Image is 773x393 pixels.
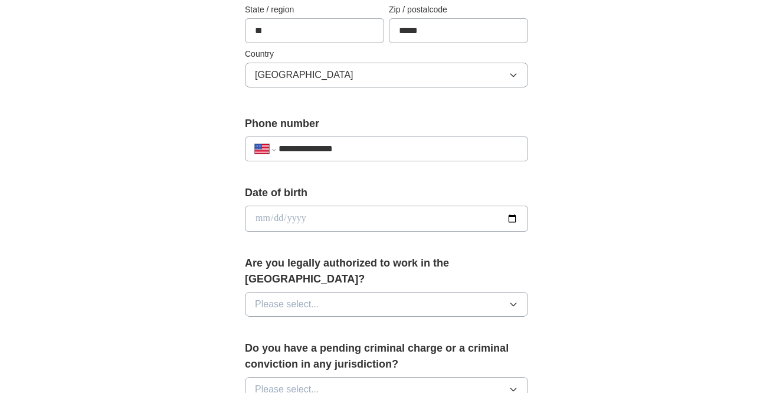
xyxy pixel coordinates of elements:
label: Do you have a pending criminal charge or a criminal conviction in any jurisdiction? [245,340,528,372]
label: Date of birth [245,185,528,201]
label: Are you legally authorized to work in the [GEOGRAPHIC_DATA]? [245,255,528,287]
span: [GEOGRAPHIC_DATA] [255,68,353,82]
label: State / region [245,4,384,16]
button: [GEOGRAPHIC_DATA] [245,63,528,87]
button: Please select... [245,292,528,317]
label: Country [245,48,528,60]
span: Please select... [255,297,319,311]
label: Zip / postalcode [389,4,528,16]
label: Phone number [245,116,528,132]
